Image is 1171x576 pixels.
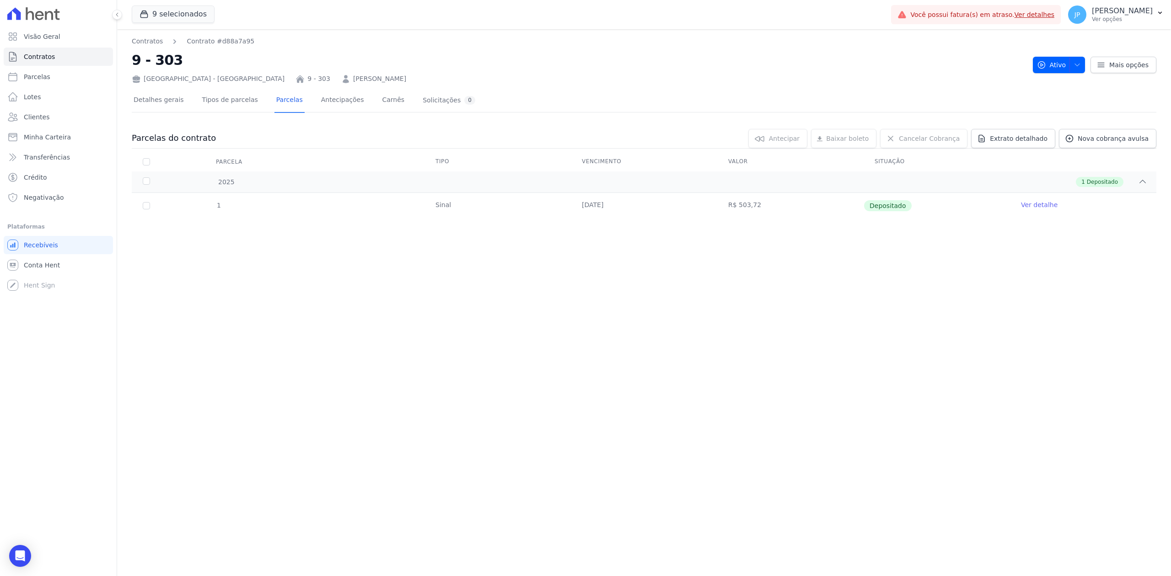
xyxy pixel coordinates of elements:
button: Ativo [1033,57,1085,73]
a: Extrato detalhado [971,129,1055,148]
a: Antecipações [319,89,366,113]
span: Negativação [24,193,64,202]
td: [DATE] [571,193,717,219]
p: [PERSON_NAME] [1092,6,1153,16]
span: Contratos [24,52,55,61]
a: Conta Hent [4,256,113,274]
p: Ver opções [1092,16,1153,23]
a: Ver detalhe [1021,200,1058,209]
a: Lotes [4,88,113,106]
nav: Breadcrumb [132,37,254,46]
span: JP [1074,11,1080,18]
span: Depositado [864,200,912,211]
span: Parcelas [24,72,50,81]
div: 0 [464,96,475,105]
a: Recebíveis [4,236,113,254]
span: Você possui fatura(s) em atraso. [910,10,1054,20]
span: 2025 [218,177,235,187]
span: Nova cobrança avulsa [1078,134,1149,143]
a: Clientes [4,108,113,126]
div: Plataformas [7,221,109,232]
th: Tipo [424,152,571,171]
th: Situação [864,152,1010,171]
div: Open Intercom Messenger [9,545,31,567]
span: 1 [216,202,221,209]
td: Sinal [424,193,571,219]
a: Contratos [132,37,163,46]
a: Visão Geral [4,27,113,46]
span: Depositado [1087,178,1118,186]
div: Solicitações [423,96,475,105]
span: Recebíveis [24,240,58,250]
input: Só é possível selecionar pagamentos em aberto [143,202,150,209]
button: 9 selecionados [132,5,215,23]
a: 9 - 303 [307,74,330,84]
a: [PERSON_NAME] [353,74,406,84]
a: Minha Carteira [4,128,113,146]
span: Conta Hent [24,261,60,270]
th: Vencimento [571,152,717,171]
span: Visão Geral [24,32,60,41]
a: Nova cobrança avulsa [1059,129,1156,148]
a: Tipos de parcelas [200,89,260,113]
span: 1 [1081,178,1085,186]
a: Solicitações0 [421,89,477,113]
th: Valor [717,152,864,171]
span: Lotes [24,92,41,101]
a: Carnês [380,89,406,113]
nav: Breadcrumb [132,37,1026,46]
span: Clientes [24,112,49,122]
span: Crédito [24,173,47,182]
a: Ver detalhes [1015,11,1055,18]
a: Contratos [4,48,113,66]
a: Negativação [4,188,113,207]
span: Extrato detalhado [990,134,1047,143]
a: Detalhes gerais [132,89,186,113]
span: Transferências [24,153,70,162]
h2: 9 - 303 [132,50,1026,70]
div: Parcela [205,153,253,171]
td: R$ 503,72 [717,193,864,219]
a: Contrato #d88a7a95 [187,37,254,46]
a: Transferências [4,148,113,166]
a: Parcelas [4,68,113,86]
h3: Parcelas do contrato [132,133,216,144]
span: Minha Carteira [24,133,71,142]
a: Crédito [4,168,113,187]
span: Mais opções [1109,60,1149,69]
a: Parcelas [274,89,305,113]
a: Mais opções [1090,57,1156,73]
span: Ativo [1037,57,1066,73]
div: [GEOGRAPHIC_DATA] - [GEOGRAPHIC_DATA] [132,74,285,84]
button: JP [PERSON_NAME] Ver opções [1061,2,1171,27]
